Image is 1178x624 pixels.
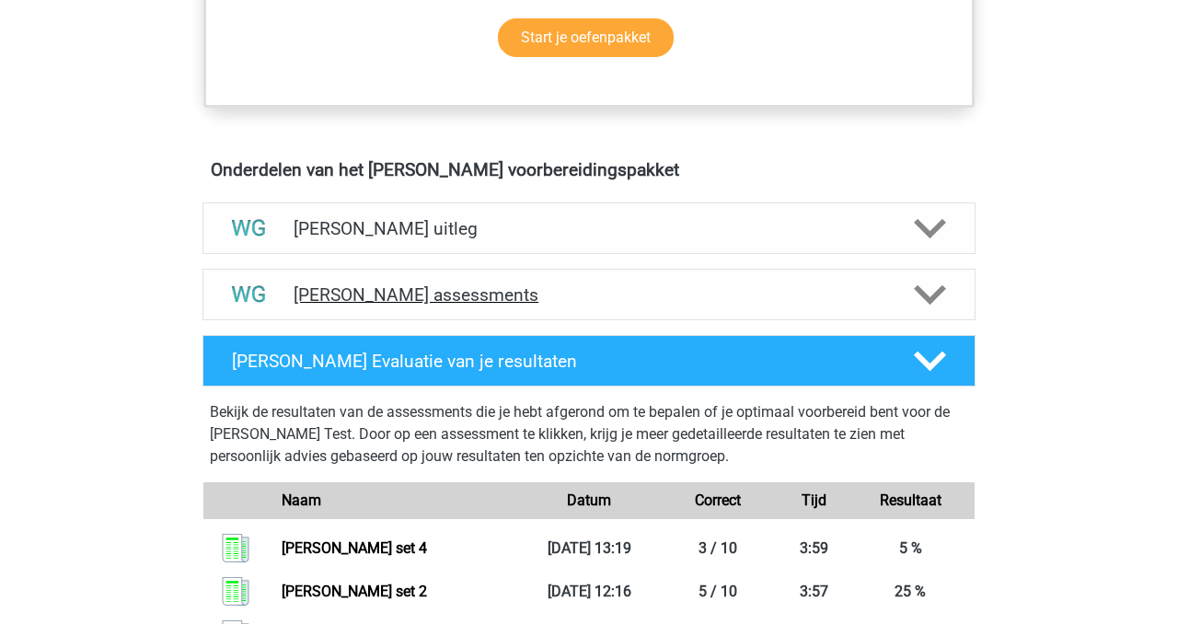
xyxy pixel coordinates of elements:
[211,159,967,180] h4: Onderdelen van het [PERSON_NAME] voorbereidingspakket
[846,490,975,512] div: Resultaat
[294,218,884,239] h4: [PERSON_NAME] uitleg
[225,272,272,318] img: watson glaser assessments
[782,490,847,512] div: Tijd
[195,335,983,387] a: [PERSON_NAME] Evaluatie van je resultaten
[498,18,674,57] a: Start je oefenpakket
[268,490,525,512] div: Naam
[210,401,968,468] p: Bekijk de resultaten van de assessments die je hebt afgerond om te bepalen of je optimaal voorber...
[282,583,427,600] a: [PERSON_NAME] set 2
[195,202,983,254] a: uitleg [PERSON_NAME] uitleg
[525,490,653,512] div: Datum
[653,490,782,512] div: Correct
[294,284,884,306] h4: [PERSON_NAME] assessments
[282,539,427,557] a: [PERSON_NAME] set 4
[232,351,884,372] h4: [PERSON_NAME] Evaluatie van je resultaten
[225,205,272,252] img: watson glaser uitleg
[195,269,983,320] a: assessments [PERSON_NAME] assessments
